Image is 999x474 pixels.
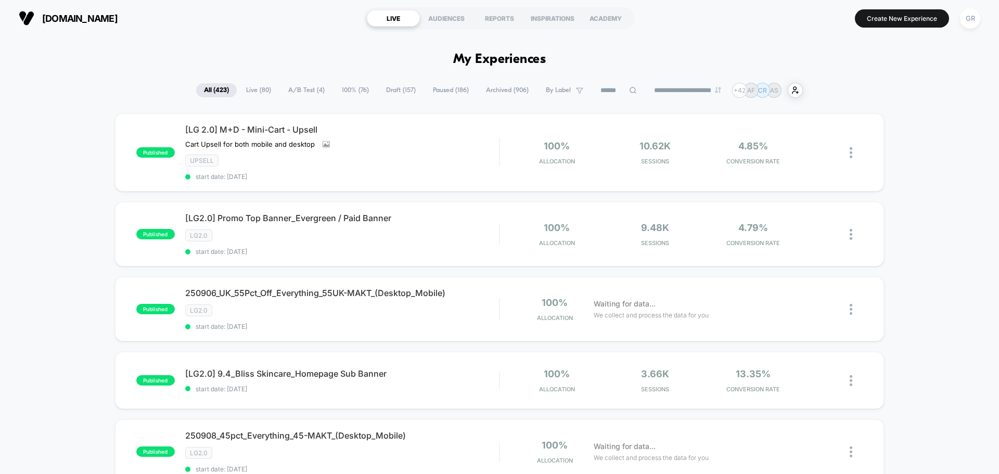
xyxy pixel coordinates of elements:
span: CONVERSION RATE [707,158,800,165]
span: published [136,304,175,314]
span: 100% [544,222,570,233]
span: 3.66k [641,368,669,379]
span: CONVERSION RATE [707,239,800,247]
div: + 42 [732,83,747,98]
span: 100% [542,440,568,451]
span: Allocation [537,457,573,464]
button: [DOMAIN_NAME] [16,10,121,27]
span: 13.35% [736,368,771,379]
div: LIVE [367,10,420,27]
span: Sessions [609,158,702,165]
img: end [715,87,721,93]
span: Archived ( 906 ) [478,83,536,97]
button: Create New Experience [855,9,949,28]
span: start date: [DATE] [185,248,499,255]
span: 100% ( 76 ) [334,83,377,97]
span: 10.62k [639,140,671,151]
span: Draft ( 157 ) [378,83,424,97]
span: All ( 423 ) [196,83,237,97]
span: Waiting for data... [594,441,656,452]
h1: My Experiences [453,52,546,67]
span: Waiting for data... [594,298,656,310]
span: [LG2.0] Promo Top Banner_Evergreen / Paid Banner [185,213,499,223]
div: GR [960,8,980,29]
p: AS [770,86,778,94]
span: [LG2.0] 9.4_Bliss Skincare_Homepage Sub Banner [185,368,499,379]
span: start date: [DATE] [185,323,499,330]
span: 100% [544,140,570,151]
span: start date: [DATE] [185,385,499,393]
img: close [850,375,852,386]
span: CONVERSION RATE [707,386,800,393]
div: AUDIENCES [420,10,473,27]
img: Visually logo [19,10,34,26]
span: Allocation [539,386,575,393]
span: 100% [544,368,570,379]
span: By Label [546,86,571,94]
span: Sessions [609,239,702,247]
span: We collect and process the data for you [594,453,709,463]
span: 250908_45pct_Everything_45-MAKT_(Desktop_Mobile) [185,430,499,441]
span: LG2.0 [185,229,212,241]
div: INSPIRATIONS [526,10,579,27]
span: published [136,229,175,239]
span: Allocation [539,239,575,247]
span: [LG 2.0] M+D - Mini-Cart - Upsell [185,124,499,135]
span: [DOMAIN_NAME] [42,13,118,24]
span: 4.79% [738,222,768,233]
span: Allocation [537,314,573,322]
span: published [136,147,175,158]
span: published [136,375,175,386]
span: A/B Test ( 4 ) [280,83,332,97]
span: Sessions [609,386,702,393]
span: Allocation [539,158,575,165]
span: Upsell [185,155,219,166]
div: ACADEMY [579,10,632,27]
span: 100% [542,297,568,308]
button: GR [957,8,983,29]
span: start date: [DATE] [185,173,499,181]
p: CR [758,86,767,94]
span: 9.48k [641,222,669,233]
span: Cart Upsell for both mobile and desktop [185,140,315,148]
img: close [850,147,852,158]
span: We collect and process the data for you [594,310,709,320]
p: AF [747,86,755,94]
img: close [850,304,852,315]
span: LG2.0 [185,447,212,459]
span: 250906_UK_55Pct_Off_Everything_55UK-MAKT_(Desktop_Mobile) [185,288,499,298]
span: 4.85% [738,140,768,151]
div: REPORTS [473,10,526,27]
span: LG2.0 [185,304,212,316]
img: close [850,229,852,240]
span: start date: [DATE] [185,465,499,473]
span: Live ( 80 ) [238,83,279,97]
span: Paused ( 186 ) [425,83,477,97]
span: published [136,446,175,457]
img: close [850,446,852,457]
